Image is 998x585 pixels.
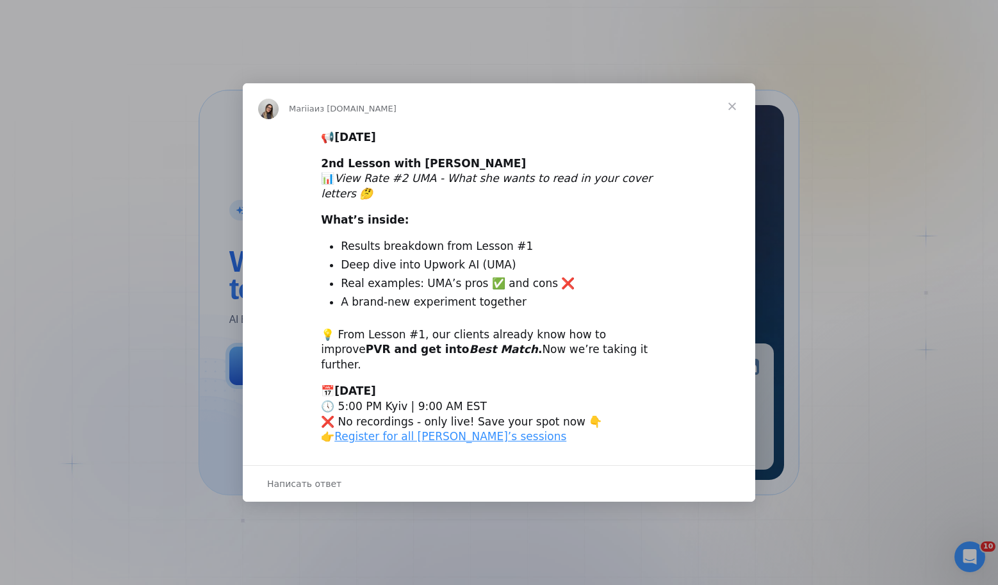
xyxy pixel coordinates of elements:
[315,104,397,113] span: из [DOMAIN_NAME]
[321,172,652,200] i: View Rate #2 UMA - What she wants to read in your cover letters 🤔
[321,156,677,202] div: 📊
[334,384,376,397] b: [DATE]
[341,295,677,310] li: A brand-new experiment together
[243,465,755,502] div: Открыть разговор и ответить
[366,343,543,356] b: PVR and get into .
[321,157,526,170] b: 2nd Lesson with [PERSON_NAME]
[258,99,279,119] img: Profile image for Mariia
[470,343,538,356] i: Best Match
[341,276,677,292] li: Real examples: UMA’s pros ✅ and cons ❌
[289,104,315,113] span: Mariia
[334,131,376,144] b: [DATE]
[334,430,566,443] a: Register for all [PERSON_NAME]’s sessions
[267,475,341,492] span: Написать ответ
[341,239,677,254] li: Results breakdown from Lesson #1
[321,384,677,445] div: 📅 🕔 5:00 PM Kyiv | 9:00 AM EST ❌ No recordings - only live! Save your spot now 👇 👉
[321,213,409,226] b: What’s inside:
[321,327,677,373] div: 💡 From Lesson #1, our clients already know how to improve Now we’re taking it further.
[321,130,677,145] div: 📢
[709,83,755,129] span: Закрыть
[341,258,677,273] li: Deep dive into Upwork AI (UMA)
